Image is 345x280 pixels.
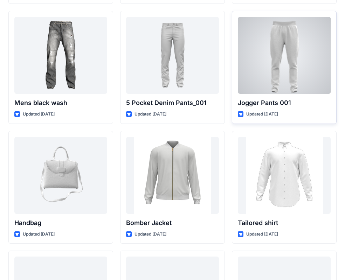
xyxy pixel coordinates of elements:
[238,218,331,228] p: Tailored shirt
[23,231,55,238] p: Updated [DATE]
[23,111,55,118] p: Updated [DATE]
[238,137,331,214] a: Tailored shirt
[126,17,219,94] a: 5 Pocket Denim Pants_001
[14,137,107,214] a: Handbag
[134,231,166,238] p: Updated [DATE]
[126,218,219,228] p: Bomber Jacket
[126,137,219,214] a: Bomber Jacket
[238,17,331,94] a: Jogger Pants 001
[14,17,107,94] a: Mens black wash
[126,98,219,108] p: 5 Pocket Denim Pants_001
[134,111,166,118] p: Updated [DATE]
[246,231,278,238] p: Updated [DATE]
[14,98,107,108] p: Mens black wash
[246,111,278,118] p: Updated [DATE]
[238,98,331,108] p: Jogger Pants 001
[14,218,107,228] p: Handbag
